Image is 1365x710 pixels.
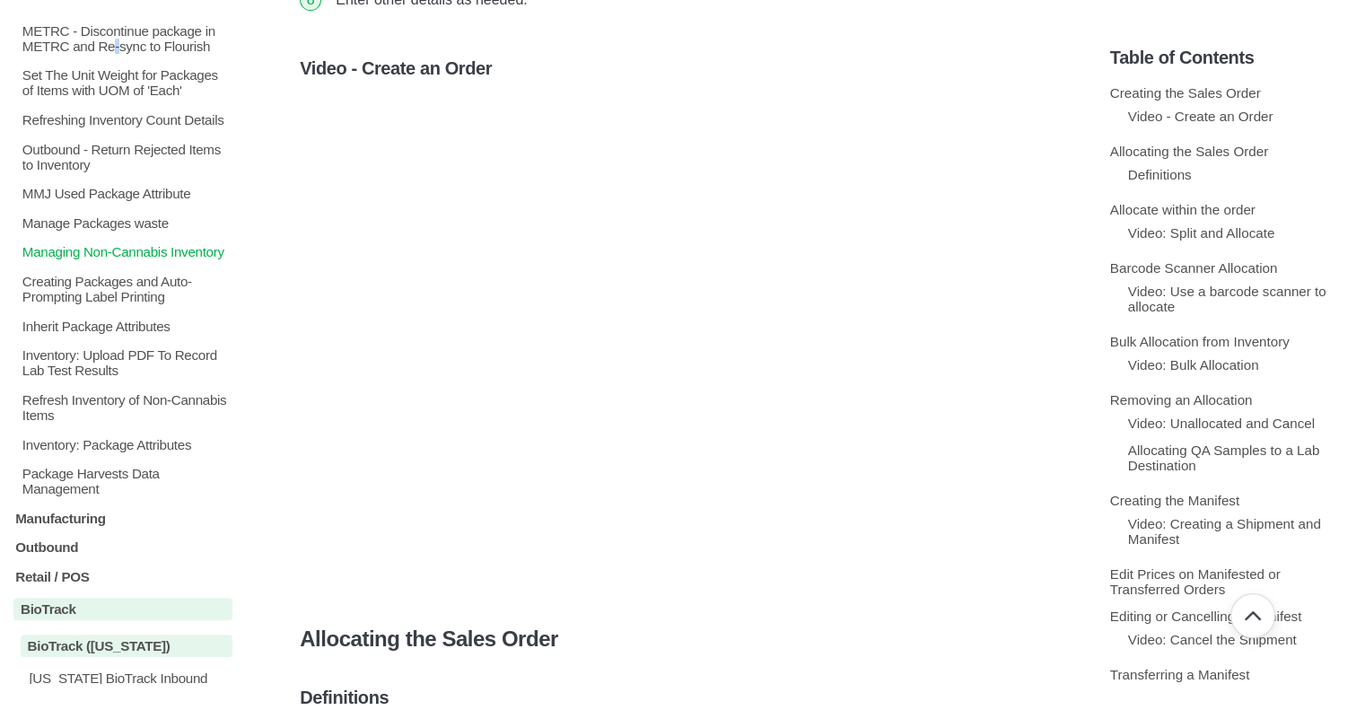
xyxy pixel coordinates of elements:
[1230,593,1275,638] button: Go back to top of document
[13,215,232,231] a: Manage Packages waste
[1110,334,1290,349] a: Bulk Allocation from Inventory
[13,671,232,686] a: [US_STATE] BioTrack Inbound
[13,436,232,451] a: Inventory: Package Attributes
[1110,48,1352,68] h5: Table of Contents
[1128,443,1320,473] a: Allocating QA Samples to a Lab Destination
[13,599,232,621] a: BioTrack
[13,319,232,334] a: Inherit Package Attributes
[13,186,232,201] a: MMJ Used Package Attribute
[13,347,232,378] a: Inventory: Upload PDF To Record Lab Test Results
[1128,357,1259,373] a: Video: Bulk Allocation
[21,67,232,98] p: Set The Unit Weight for Packages of Items with UOM of 'Each'
[1128,416,1315,431] a: Video: Unallocated and Cancel
[27,671,232,686] p: [US_STATE] BioTrack Inbound
[21,141,232,171] p: Outbound - Return Rejected Items to Inventory
[13,274,232,304] a: Creating Packages and Auto-Prompting Label Printing
[1128,225,1275,241] a: Video: Split and Allocate
[21,436,232,451] p: Inventory: Package Attributes
[1110,566,1281,597] a: Edit Prices on Manifested or Transferred Orders
[300,688,1065,708] h5: Definitions
[13,23,232,54] a: METRC - Discontinue package in METRC and Re-sync to Flourish
[21,215,232,231] p: Manage Packages waste
[1110,144,1268,159] a: Allocating the Sales Order
[1128,516,1321,547] a: Video: Creating a Shipment and Manifest
[13,244,232,259] a: Managing Non-Cannabis Inventory
[300,58,1065,79] h5: Video - Create an Order
[1110,493,1239,508] a: Creating the Manifest
[1110,202,1256,217] a: Allocate within the order
[13,67,232,98] a: Set The Unit Weight for Packages of Items with UOM of 'Each'
[13,539,232,555] a: Outbound
[21,347,232,378] p: Inventory: Upload PDF To Record Lab Test Results
[1110,392,1253,408] a: Removing an Allocation
[1110,260,1278,276] a: Barcode Scanner Allocation
[1128,109,1273,124] a: Video - Create an Order
[21,244,232,259] p: Managing Non-Cannabis Inventory
[1110,609,1302,624] a: Editing or Cancelling a Manifest
[13,466,232,496] a: Package Harvests Data Management
[21,186,232,201] p: MMJ Used Package Attribute
[1128,167,1192,182] a: Definitions
[1110,667,1250,682] a: Transferring a Manifest
[21,466,232,496] p: Package Harvests Data Management
[13,569,232,584] a: Retail / POS
[21,319,232,334] p: Inherit Package Attributes
[21,112,232,127] p: Refreshing Inventory Count Details
[13,392,232,423] a: Refresh Inventory of Non-Cannabis Items
[13,635,232,657] a: BioTrack ([US_STATE])
[1128,284,1326,314] a: Video: Use a barcode scanner to allocate
[13,511,232,526] a: Manufacturing
[1128,632,1297,647] a: Video: Cancel the Shipment
[13,141,232,171] a: Outbound - Return Rejected Items to Inventory
[1110,85,1261,101] a: Creating the Sales Order
[13,112,232,127] a: Refreshing Inventory Count Details
[21,635,232,657] p: BioTrack ([US_STATE])
[1110,18,1352,683] section: Table of Contents
[21,23,232,54] p: METRC - Discontinue package in METRC and Re-sync to Flourish
[21,274,232,304] p: Creating Packages and Auto-Prompting Label Printing
[300,627,1065,652] h4: Allocating the Sales Order
[21,392,232,423] p: Refresh Inventory of Non-Cannabis Items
